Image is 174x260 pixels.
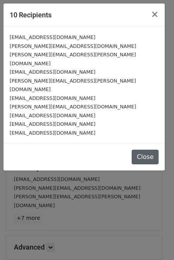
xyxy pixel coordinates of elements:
[10,10,52,20] h5: 10 Recipients
[10,78,136,93] small: [PERSON_NAME][EMAIL_ADDRESS][PERSON_NAME][DOMAIN_NAME]
[136,223,174,260] iframe: Chat Widget
[10,52,136,66] small: [PERSON_NAME][EMAIL_ADDRESS][PERSON_NAME][DOMAIN_NAME]
[10,130,95,136] small: [EMAIL_ADDRESS][DOMAIN_NAME]
[10,34,95,40] small: [EMAIL_ADDRESS][DOMAIN_NAME]
[10,121,95,127] small: [EMAIL_ADDRESS][DOMAIN_NAME]
[145,3,165,25] button: Close
[132,150,159,164] button: Close
[10,95,95,101] small: [EMAIL_ADDRESS][DOMAIN_NAME]
[10,43,136,49] small: [PERSON_NAME][EMAIL_ADDRESS][DOMAIN_NAME]
[10,113,95,118] small: [EMAIL_ADDRESS][DOMAIN_NAME]
[151,9,159,20] span: ×
[10,69,95,75] small: [EMAIL_ADDRESS][DOMAIN_NAME]
[10,104,136,110] small: [PERSON_NAME][EMAIL_ADDRESS][DOMAIN_NAME]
